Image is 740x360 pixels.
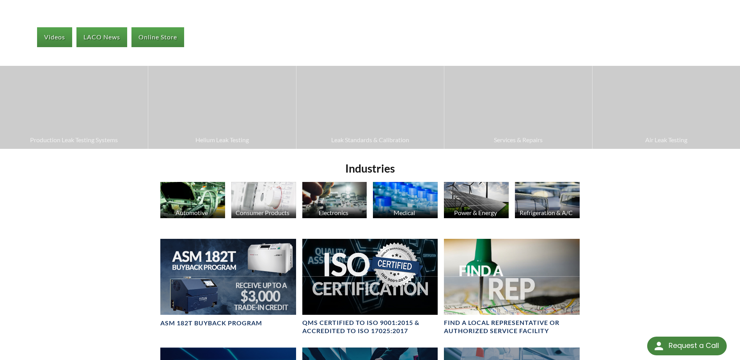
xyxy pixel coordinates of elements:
[302,319,438,335] h4: QMS CERTIFIED to ISO 9001:2015 & Accredited to ISO 17025:2017
[301,209,366,216] div: Electronics
[653,340,665,352] img: round button
[302,182,367,218] img: Electronics image
[160,182,225,218] img: Automotive Industry image
[593,66,740,148] a: Air Leak Testing
[148,66,296,148] a: Helium Leak Testing
[515,182,580,220] a: Refrigeration & A/C HVAC Products image
[373,182,438,218] img: Medicine Bottle image
[372,209,437,216] div: Medical
[152,135,292,145] span: Helium Leak Testing
[444,182,509,218] img: Solar Panels image
[443,209,508,216] div: Power & Energy
[444,182,509,220] a: Power & Energy Solar Panels image
[444,66,592,148] a: Services & Repairs
[302,182,367,220] a: Electronics Electronics image
[444,319,579,335] h4: FIND A LOCAL REPRESENTATIVE OR AUTHORIZED SERVICE FACILITY
[230,209,295,216] div: Consumer Products
[514,209,579,216] div: Refrigeration & A/C
[444,239,579,335] a: Find A Rep headerFIND A LOCAL REPRESENTATIVE OR AUTHORIZED SERVICE FACILITY
[296,66,444,148] a: Leak Standards & Calibration
[160,319,262,327] h4: ASM 182T Buyback Program
[37,27,72,47] a: Videos
[4,135,144,145] span: Production Leak Testing Systems
[596,135,736,145] span: Air Leak Testing
[647,337,727,355] div: Request a Call
[669,337,719,355] div: Request a Call
[300,135,440,145] span: Leak Standards & Calibration
[231,182,296,220] a: Consumer Products Consumer Products image
[448,135,588,145] span: Services & Repairs
[160,239,296,327] a: ASM 182T Buyback Program BannerASM 182T Buyback Program
[159,209,224,216] div: Automotive
[231,182,296,218] img: Consumer Products image
[131,27,184,47] a: Online Store
[302,239,438,335] a: Header for ISO CertificationQMS CERTIFIED to ISO 9001:2015 & Accredited to ISO 17025:2017
[515,182,580,218] img: HVAC Products image
[373,182,438,220] a: Medical Medicine Bottle image
[157,161,582,176] h2: Industries
[76,27,127,47] a: LACO News
[160,182,225,220] a: Automotive Automotive Industry image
